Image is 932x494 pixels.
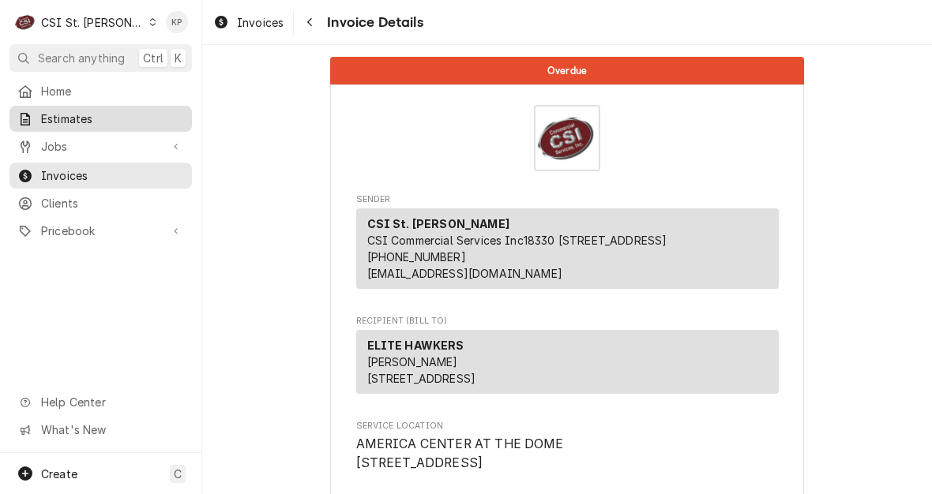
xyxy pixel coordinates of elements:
div: Recipient (Bill To) [356,330,779,394]
span: Help Center [41,394,182,410]
div: Service Location [356,420,779,473]
span: AMERICA CENTER AT THE DOME [STREET_ADDRESS] [356,436,564,470]
span: [PERSON_NAME] [STREET_ADDRESS] [367,355,476,385]
span: Home [41,83,184,99]
div: Status [330,57,804,84]
a: Home [9,78,192,104]
span: Invoices [41,167,184,184]
span: CSI Commercial Services Inc18330 [STREET_ADDRESS] [367,234,667,247]
button: Search anythingCtrlK [9,44,192,72]
span: Clients [41,195,184,211]
strong: CSI St. [PERSON_NAME] [367,217,509,230]
button: Navigate back [297,9,322,35]
div: Sender [356,208,779,289]
span: What's New [41,421,182,438]
a: [PHONE_NUMBER] [367,250,466,264]
span: Service Location [356,420,779,432]
div: Invoice Recipient [356,315,779,401]
a: Go to What's New [9,417,192,443]
span: Ctrl [143,50,163,66]
span: Invoices [237,14,284,31]
a: Invoices [207,9,290,36]
span: Overdue [547,65,587,76]
div: Sender [356,208,779,295]
a: Estimates [9,106,192,132]
strong: ELITE HAWKERS [367,339,464,352]
img: Logo [534,105,600,171]
div: Recipient (Bill To) [356,330,779,400]
span: C [174,466,182,482]
span: Search anything [38,50,125,66]
div: KP [166,11,188,33]
a: Go to Jobs [9,133,192,159]
span: Sender [356,193,779,206]
span: Invoice Details [322,12,423,33]
a: Go to Help Center [9,389,192,415]
div: Invoice Sender [356,193,779,296]
span: Create [41,467,77,481]
div: Kym Parson's Avatar [166,11,188,33]
a: [EMAIL_ADDRESS][DOMAIN_NAME] [367,267,562,280]
span: Recipient (Bill To) [356,315,779,327]
a: Go to Pricebook [9,218,192,244]
div: CSI St. [PERSON_NAME] [41,14,144,31]
span: K [175,50,182,66]
a: Clients [9,190,192,216]
span: Service Location [356,435,779,472]
span: Estimates [41,110,184,127]
span: Jobs [41,138,160,155]
div: C [14,11,36,33]
a: Invoices [9,163,192,189]
span: Pricebook [41,223,160,239]
div: CSI St. Louis's Avatar [14,11,36,33]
